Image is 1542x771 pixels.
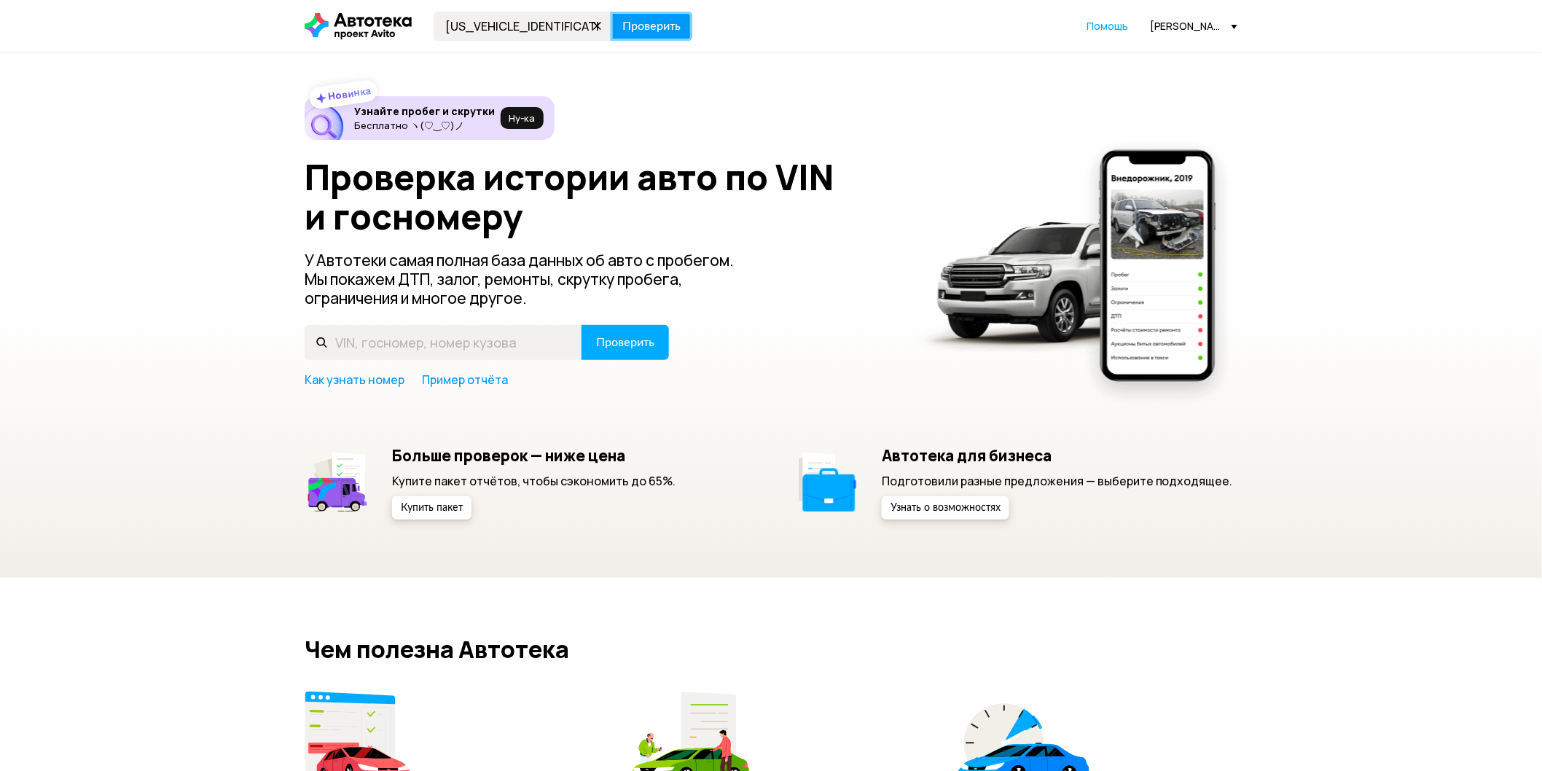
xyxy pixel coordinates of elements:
a: Пример отчёта [422,372,508,388]
span: Проверить [622,20,681,32]
span: Купить пакет [401,503,463,513]
p: Подготовили разные предложения — выберите подходящее. [882,473,1233,489]
button: Купить пакет [392,496,471,520]
input: VIN, госномер, номер кузова [434,12,611,41]
button: Узнать о возможностях [882,496,1009,520]
h5: Больше проверок — ниже цена [392,446,676,465]
span: Проверить [596,337,654,348]
span: Узнать о возможностях [891,503,1001,513]
h5: Автотека для бизнеса [882,446,1233,465]
button: Проверить [582,325,669,360]
h2: Чем полезна Автотека [305,636,1237,662]
button: Проверить [611,12,692,41]
span: Помощь [1087,19,1128,33]
a: Как узнать номер [305,372,404,388]
strong: Новинка [328,84,372,103]
p: У Автотеки самая полная база данных об авто с пробегом. Мы покажем ДТП, залог, ремонты, скрутку п... [305,251,758,308]
p: Купите пакет отчётов, чтобы сэкономить до 65%. [392,473,676,489]
a: Помощь [1087,19,1128,34]
span: Ну‑ка [509,112,535,124]
h1: Проверка истории авто по VIN и госномеру [305,157,897,236]
div: [PERSON_NAME][EMAIL_ADDRESS][DOMAIN_NAME] [1150,19,1237,33]
h6: Узнайте пробег и скрутки [354,105,495,118]
p: Бесплатно ヽ(♡‿♡)ノ [354,120,495,131]
input: VIN, госномер, номер кузова [305,325,582,360]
